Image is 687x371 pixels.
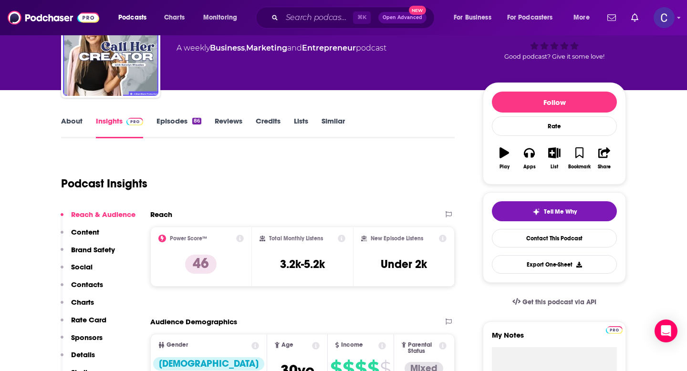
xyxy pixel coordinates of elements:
a: Business [210,43,245,52]
span: Charts [164,11,185,24]
button: Follow [492,92,617,113]
input: Search podcasts, credits, & more... [282,10,353,25]
img: tell me why sparkle [532,208,540,216]
button: Reach & Audience [61,210,135,227]
a: Get this podcast via API [505,290,604,314]
a: Contact This Podcast [492,229,617,247]
a: Show notifications dropdown [604,10,620,26]
button: open menu [447,10,503,25]
span: Gender [167,342,188,348]
button: open menu [197,10,250,25]
button: Show profile menu [654,7,675,28]
a: Marketing [246,43,287,52]
a: About [61,116,83,138]
h2: Total Monthly Listens [269,235,323,242]
button: Export One-Sheet [492,255,617,274]
a: Entrepreneur [302,43,356,52]
p: Reach & Audience [71,210,135,219]
h3: Under 2k [381,257,427,271]
div: Open Intercom Messenger [655,319,677,342]
span: Income [341,342,363,348]
p: Rate Card [71,315,106,324]
img: User Profile [654,7,675,28]
button: Details [61,350,95,368]
button: Social [61,262,93,280]
button: Open AdvancedNew [378,12,427,23]
img: Podchaser Pro [126,118,143,125]
button: Contacts [61,280,103,298]
p: Charts [71,298,94,307]
div: Bookmark [568,164,591,170]
button: Sponsors [61,333,103,350]
h2: Power Score™ [170,235,207,242]
div: Play [500,164,510,170]
button: open menu [501,10,567,25]
button: Brand Safety [61,245,115,263]
div: Rate [492,116,617,136]
h2: New Episode Listens [371,235,423,242]
div: Apps [523,164,536,170]
span: Podcasts [118,11,146,24]
span: and [287,43,302,52]
span: For Podcasters [507,11,553,24]
span: For Business [454,11,491,24]
h1: Podcast Insights [61,176,147,191]
p: Contacts [71,280,103,289]
p: Brand Safety [71,245,115,254]
a: Pro website [606,325,623,334]
span: Tell Me Why [544,208,577,216]
span: Get this podcast via API [522,298,596,306]
button: tell me why sparkleTell Me Why [492,201,617,221]
span: ⌘ K [353,11,371,24]
button: Share [592,141,617,175]
button: Play [492,141,517,175]
a: Lists [294,116,308,138]
span: Good podcast? Give it some love! [504,53,604,60]
h2: Audience Demographics [150,317,237,326]
button: Content [61,227,99,245]
img: Call Her Creator with Katelyn Rhoades [63,0,158,96]
span: Monitoring [203,11,237,24]
a: Similar [322,116,345,138]
span: Age [281,342,293,348]
img: Podchaser - Follow, Share and Rate Podcasts [8,9,99,27]
div: [DEMOGRAPHIC_DATA] [153,357,264,371]
h3: 3.2k-5.2k [280,257,325,271]
button: open menu [567,10,602,25]
div: Share [598,164,611,170]
a: Episodes86 [156,116,201,138]
div: 46Good podcast? Give it some love! [483,7,626,66]
p: 46 [185,255,217,274]
p: Sponsors [71,333,103,342]
div: Search podcasts, credits, & more... [265,7,444,29]
button: Bookmark [567,141,592,175]
a: Credits [256,116,281,138]
span: , [245,43,246,52]
button: Charts [61,298,94,315]
img: Podchaser Pro [606,326,623,334]
p: Details [71,350,95,359]
label: My Notes [492,330,617,347]
span: More [573,11,590,24]
span: New [409,6,426,15]
div: 86 [192,118,201,124]
button: List [542,141,567,175]
p: Content [71,227,99,237]
a: Charts [158,10,190,25]
span: Open Advanced [383,15,422,20]
button: open menu [112,10,159,25]
button: Rate Card [61,315,106,333]
a: InsightsPodchaser Pro [96,116,143,138]
a: Show notifications dropdown [627,10,642,26]
div: List [551,164,558,170]
p: Social [71,262,93,271]
span: Logged in as publicityxxtina [654,7,675,28]
a: Reviews [215,116,242,138]
div: A weekly podcast [177,42,386,54]
button: Apps [517,141,541,175]
span: Parental Status [408,342,437,354]
h2: Reach [150,210,172,219]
